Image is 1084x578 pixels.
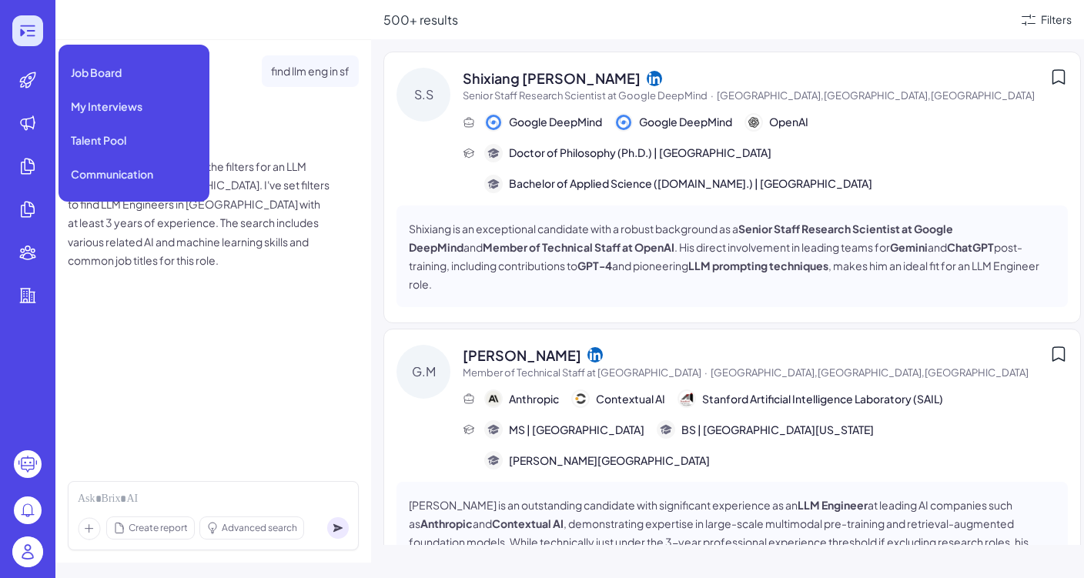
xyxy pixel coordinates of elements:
span: Doctor of Philosophy (Ph.D.) | [GEOGRAPHIC_DATA] [509,145,771,161]
span: Google DeepMind [639,114,732,130]
span: [GEOGRAPHIC_DATA],[GEOGRAPHIC_DATA],[GEOGRAPHIC_DATA] [717,89,1035,102]
strong: Contextual AI [492,516,564,530]
span: Senior Staff Research Scientist at Google DeepMind [463,89,708,102]
span: Job Board [71,65,122,80]
p: Shixiang is an exceptional candidate with a robust background as a and . His direct involvement i... [409,219,1056,293]
strong: Gemini [890,240,928,254]
span: Anthropic [509,391,559,407]
strong: GPT-4 [577,259,612,272]
span: Advanced search [222,521,297,535]
img: 公司logo [616,115,631,130]
strong: LLM prompting techniques [688,259,828,272]
span: Communication [71,166,153,182]
img: 公司logo [679,391,694,406]
span: Member of Technical Staff at [GEOGRAPHIC_DATA] [463,366,701,379]
div: S.S [396,68,450,122]
span: Talent Pool [71,132,126,148]
strong: LLM Engineer [798,498,868,512]
p: find llm eng in sf [271,62,350,81]
span: MS | [GEOGRAPHIC_DATA] [509,422,644,438]
span: Create report [129,521,188,535]
span: [PERSON_NAME] [463,345,581,366]
img: 公司logo [486,391,501,406]
strong: Anthropic [420,516,473,530]
div: Filters [1041,12,1072,28]
p: I can help with that! I'll set up the filters for an LLM Engineer role in [GEOGRAPHIC_DATA]. I've... [68,157,330,270]
span: Bachelor of Applied Science ([DOMAIN_NAME].) | [GEOGRAPHIC_DATA] [509,175,872,192]
span: 500+ results [383,12,458,28]
span: Shixiang [PERSON_NAME] [463,68,641,89]
span: Stanford Artificial Intelligence Laboratory (SAIL) [702,391,943,407]
strong: Senior Staff Research Scientist at Google DeepMind [409,222,953,254]
span: Contextual AI [596,391,665,407]
img: 公司logo [746,115,761,130]
span: OpenAI [769,114,808,130]
strong: Member of Technical Staff at OpenAI [483,240,674,254]
span: [PERSON_NAME][GEOGRAPHIC_DATA] [509,453,710,469]
img: 公司logo [486,115,501,130]
img: 公司logo [573,391,588,406]
span: Google DeepMind [509,114,602,130]
span: [GEOGRAPHIC_DATA],[GEOGRAPHIC_DATA],[GEOGRAPHIC_DATA] [711,366,1029,379]
p: [PERSON_NAME] is an outstanding candidate with significant experience as an at leading AI compani... [409,496,1056,570]
span: · [711,89,714,102]
img: user_logo.png [12,536,43,567]
strong: ChatGPT [947,240,994,254]
span: BS | [GEOGRAPHIC_DATA][US_STATE] [681,422,874,438]
div: G.M [396,345,450,399]
span: My Interviews [71,99,142,114]
span: · [704,366,708,379]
